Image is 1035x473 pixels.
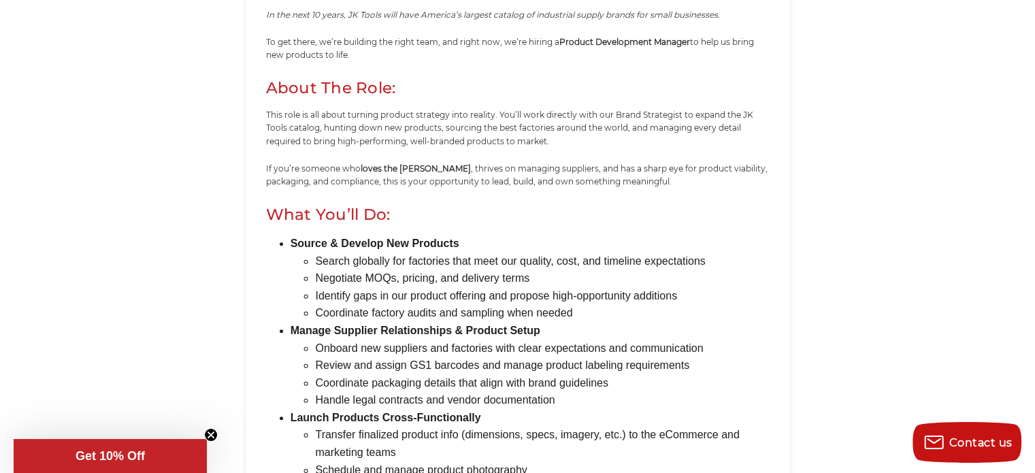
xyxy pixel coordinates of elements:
span: Contact us [949,436,1013,449]
button: Close teaser [204,428,218,442]
li: Search globally for factories that meet our quality, cost, and timeline expectations [315,252,769,270]
li: Identify gaps in our product offering and propose high-opportunity additions [315,287,769,305]
b: Product Development Manager [559,37,690,47]
b: Source & Develop New Products [291,238,459,249]
li: Onboard new suppliers and factories with clear expectations and communication [315,340,769,357]
li: Transfer finalized product info (dimensions, specs, imagery, etc.) to the eCommerce and marketing... [315,426,769,461]
div: Get 10% OffClose teaser [14,439,207,473]
li: Negotiate MOQs, pricing, and delivery terms [315,270,769,287]
li: Coordinate packaging details that align with brand guidelines [315,374,769,392]
li: Handle legal contracts and vendor documentation [315,391,769,409]
li: Coordinate factory audits and sampling when needed [315,304,769,322]
button: Contact us [913,422,1021,463]
h2: About The Role: [266,76,770,101]
span: Get 10% Off [76,449,145,463]
b: loves the [PERSON_NAME] [361,163,471,174]
p: This role is all about turning product strategy into reality. You’ll work directly with our Brand... [266,108,770,148]
b: Launch Products Cross-Functionally [291,412,481,423]
p: If you’re someone who , thrives on managing suppliers, and has a sharp eye for product viability,... [266,162,770,188]
h2: What You’ll Do: [266,202,770,227]
li: Review and assign GS1 barcodes and manage product labeling requirements [315,357,769,374]
i: In the next 10 years, JK Tools will have America’s largest catalog of industrial supply brands fo... [266,10,720,20]
b: Manage Supplier Relationships & Product Setup [291,325,540,336]
p: To get there, we’re building the right team, and right now, we’re hiring a to help us bring new p... [266,35,770,61]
